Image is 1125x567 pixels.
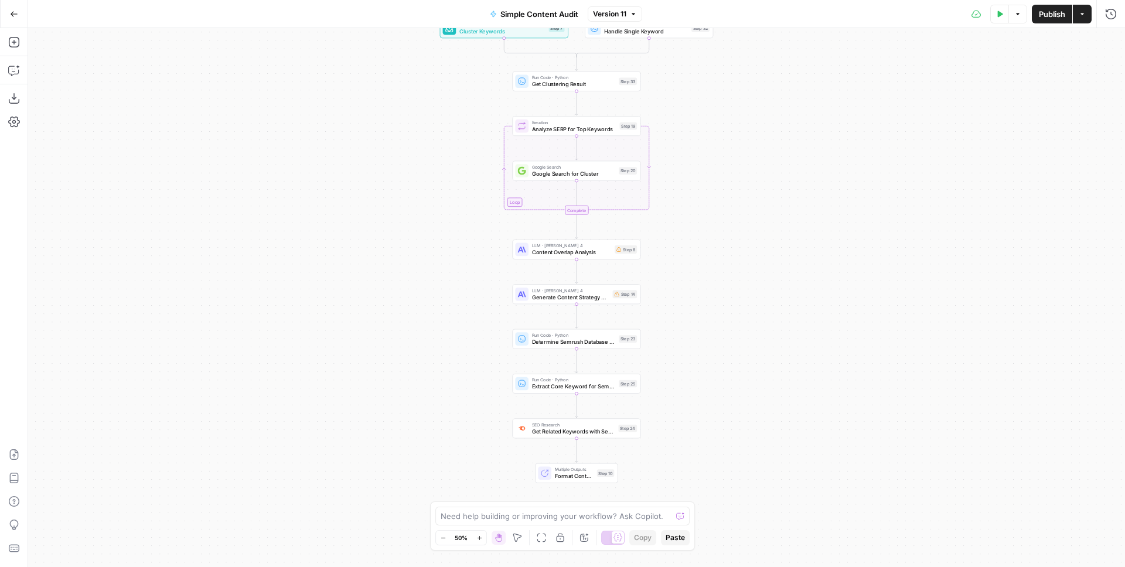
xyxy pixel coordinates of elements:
g: Edge from step_32 to step_30-conditional-end [577,38,649,57]
span: Copy [634,532,652,543]
span: Generate Content Strategy Recommendations [532,293,609,301]
div: Step 23 [619,335,637,343]
div: LLM · [PERSON_NAME] 4Content Overlap AnalysisStep 8 [512,240,640,259]
div: Google SearchGoogle Search for ClusterStep 20 [512,161,640,181]
div: SEO ResearchGet Related Keywords with SemrushStep 24 [512,418,640,438]
button: Publish [1032,5,1072,23]
div: Multiple OutputsFormat Content Audit ReportStep 10 [512,463,640,483]
div: Run Code · PythonDetermine Semrush Database RegionStep 23 [512,329,640,349]
div: Step 25 [619,380,637,388]
g: Edge from step_23 to step_25 [575,349,578,373]
div: Step 10 [597,469,615,477]
button: Simple Content Audit [483,5,585,23]
g: Edge from step_8 to step_14 [575,259,578,283]
span: Format Content Audit Report [555,472,594,480]
div: Step 24 [618,425,637,432]
span: Simple Content Audit [500,8,578,20]
span: Cluster Keywords [459,27,546,35]
span: Version 11 [593,9,626,19]
span: Handle Single Keyword [604,27,688,35]
span: Analyze SERP for Top Keywords [532,125,616,133]
span: Google Search [532,164,616,170]
span: SEO Research [532,421,615,428]
div: Run Code · PythonExtract Core Keyword for SemrushStep 25 [512,374,640,394]
span: Get Related Keywords with Semrush [532,427,615,435]
g: Edge from step_7 to step_30-conditional-end [504,38,577,57]
button: Version 11 [588,6,642,22]
span: LLM · [PERSON_NAME] 4 [532,242,612,249]
span: Publish [1039,8,1065,20]
button: Copy [629,530,656,545]
span: Run Code · Python [532,74,616,81]
g: Edge from step_30-conditional-end to step_33 [575,55,578,70]
span: Extract Core Keyword for Semrush [532,382,616,391]
span: Google Search for Cluster [532,169,616,177]
span: Run Code · Python [532,377,616,383]
div: Complete [512,206,640,215]
span: 50% [455,533,468,542]
span: Iteration [532,119,616,125]
div: Complete [565,206,588,215]
span: Determine Semrush Database Region [532,338,616,346]
button: Paste [661,530,690,545]
div: Step 14 [613,290,637,298]
span: Get Clustering Result [532,80,616,88]
g: Edge from step_33 to step_19 [575,91,578,115]
span: Paste [666,532,685,543]
div: Handle Single KeywordStep 32 [585,18,713,38]
g: Edge from step_24 to step_10 [575,438,578,462]
g: Edge from step_14 to step_23 [575,304,578,328]
div: Step 33 [619,77,637,85]
div: Step 19 [620,122,637,130]
span: Multiple Outputs [555,466,594,473]
g: Edge from step_25 to step_24 [575,394,578,418]
div: Step 20 [619,167,637,175]
img: 8a3tdog8tf0qdwwcclgyu02y995m [518,424,526,432]
div: Step 8 [615,245,637,254]
g: Edge from step_19 to step_20 [575,136,578,160]
div: Run Code · PythonGet Clustering ResultStep 33 [512,71,640,91]
div: LLM · [PERSON_NAME] 4Generate Content Strategy RecommendationsStep 14 [512,284,640,304]
div: Step 32 [691,25,710,32]
g: Edge from step_19-iteration-end to step_8 [575,214,578,238]
div: Cluster KeywordsStep 7 [440,18,568,38]
span: Content Overlap Analysis [532,248,612,257]
div: Step 7 [549,25,565,32]
span: LLM · [PERSON_NAME] 4 [532,287,609,293]
span: Run Code · Python [532,332,616,339]
div: LoopIterationAnalyze SERP for Top KeywordsStep 19 [512,116,640,136]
